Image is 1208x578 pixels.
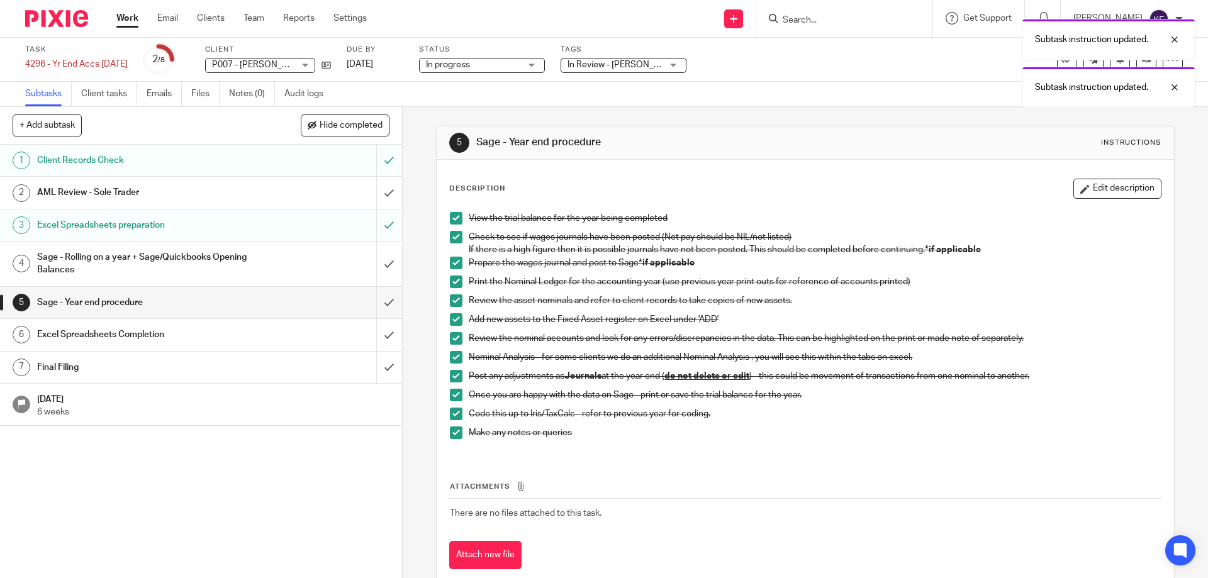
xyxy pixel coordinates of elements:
[243,12,264,25] a: Team
[469,332,1160,345] p: Review the nominal accounts and look for any errors/discrepancies in the data. This can be highli...
[116,12,138,25] a: Work
[25,10,88,27] img: Pixie
[476,136,832,149] h1: Sage - Year end procedure
[37,358,255,377] h1: Final Filing
[284,82,333,106] a: Audit logs
[13,326,30,343] div: 6
[469,351,1160,364] p: Nominal Analysis - for some clients we do an additional Nominal Analysis , you will see this with...
[449,541,522,569] button: Attach new file
[13,184,30,202] div: 2
[13,216,30,234] div: 3
[561,45,686,55] label: Tags
[469,370,1160,382] p: Post any adjustments as at the year end ( ) - this could be movement of transactions from one nom...
[37,406,389,418] p: 6 weeks
[212,60,372,69] span: P007 - [PERSON_NAME] T/A JP Services
[469,313,1160,326] p: Add new assets to the Fixed Asset register on Excel under 'ADD'
[37,216,255,235] h1: Excel Spreadsheets preparation
[157,12,178,25] a: Email
[13,114,82,136] button: + Add subtask
[469,231,1160,243] p: Check to see if wages journals have been posted (Net pay should be NIL/not listed)
[347,60,373,69] span: [DATE]
[925,245,981,254] strong: *if applicable
[469,426,1160,439] p: Make any notes or queries
[13,358,30,376] div: 7
[37,151,255,170] h1: Client Records Check
[1035,81,1148,94] p: Subtask instruction updated.
[469,212,1160,225] p: View the trial balance for the year being completed
[347,45,403,55] label: Due by
[564,372,601,381] strong: Journals
[426,60,470,69] span: In progress
[37,390,389,406] h1: [DATE]
[419,45,545,55] label: Status
[450,483,510,490] span: Attachments
[469,294,1160,307] p: Review the asset nominals and refer to client records to take copies of new assets.
[13,152,30,169] div: 1
[469,257,1160,269] p: Prepare the wages journal and post to Sage
[283,12,315,25] a: Reports
[37,183,255,202] h1: AML Review - Sole Trader
[1073,179,1161,199] button: Edit description
[333,12,367,25] a: Settings
[664,372,749,381] u: do not delete or edit
[13,255,30,272] div: 4
[158,57,165,64] small: /8
[1149,9,1169,29] img: svg%3E
[147,82,182,106] a: Emails
[469,275,1160,288] p: Print the Nominal Ledger for the accounting year (use previous year print outs for reference of a...
[25,82,72,106] a: Subtasks
[25,45,128,55] label: Task
[191,82,220,106] a: Files
[37,248,255,280] h1: Sage - Rolling on a year + Sage/Quickbooks Opening Balances
[81,82,137,106] a: Client tasks
[37,325,255,344] h1: Excel Spreadsheets Completion
[1035,33,1148,46] p: Subtask instruction updated.
[25,58,128,70] div: 4296 - Yr End Accs [DATE]
[301,114,389,136] button: Hide completed
[152,52,165,67] div: 2
[469,389,1160,401] p: Once you are happy with the data on Sage - print or save the trial balance for the year.
[229,82,275,106] a: Notes (0)
[450,509,601,518] span: There are no files attached to this task.
[197,12,225,25] a: Clients
[469,243,1160,256] p: If there is a high figure then it is possible journals have not been posted. This should be compl...
[37,293,255,312] h1: Sage - Year end procedure
[320,121,383,131] span: Hide completed
[13,294,30,311] div: 5
[469,408,1160,420] p: Code this up to Iris/TaxCalc - refer to previous year for coding.
[639,258,695,267] strong: *if applicable
[449,133,469,153] div: 5
[1101,138,1161,148] div: Instructions
[25,58,128,70] div: 4296 - Yr End Accs 05.04.25
[205,45,331,55] label: Client
[449,184,505,194] p: Description
[568,60,681,69] span: In Review - [PERSON_NAME]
